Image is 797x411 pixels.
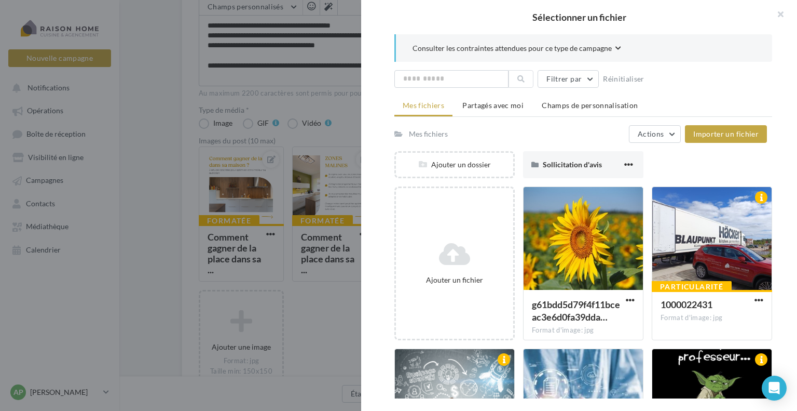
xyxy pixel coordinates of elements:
[413,43,621,56] button: Consulter les contraintes attendues pour ce type de campagne
[532,299,620,323] span: g61bdd5d79f4f11bceac3e6d0fa39dda9c5722b7a21b78d69d121c9af0b4ace121d96502a18cbc5a7df872c85c2961316...
[661,299,712,310] span: 1000022431
[542,101,638,110] span: Champs de personnalisation
[462,101,524,110] span: Partagés avec moi
[661,313,763,323] div: Format d'image: jpg
[629,125,681,143] button: Actions
[409,129,448,139] div: Mes fichiers
[543,160,602,169] span: Sollicitation d'avis
[685,125,767,143] button: Importer un fichier
[413,43,612,54] span: Consulter les contraintes attendues pour ce type de campagne
[638,129,664,138] span: Actions
[599,73,649,85] button: Réinitialiser
[532,326,635,335] div: Format d'image: jpg
[400,275,509,285] div: Ajouter un fichier
[693,129,759,138] span: Importer un fichier
[378,12,780,22] h2: Sélectionner un fichier
[396,160,513,170] div: Ajouter un dossier
[762,376,787,401] div: Open Intercom Messenger
[403,101,444,110] span: Mes fichiers
[538,70,599,88] button: Filtrer par
[652,281,732,293] div: Particularité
